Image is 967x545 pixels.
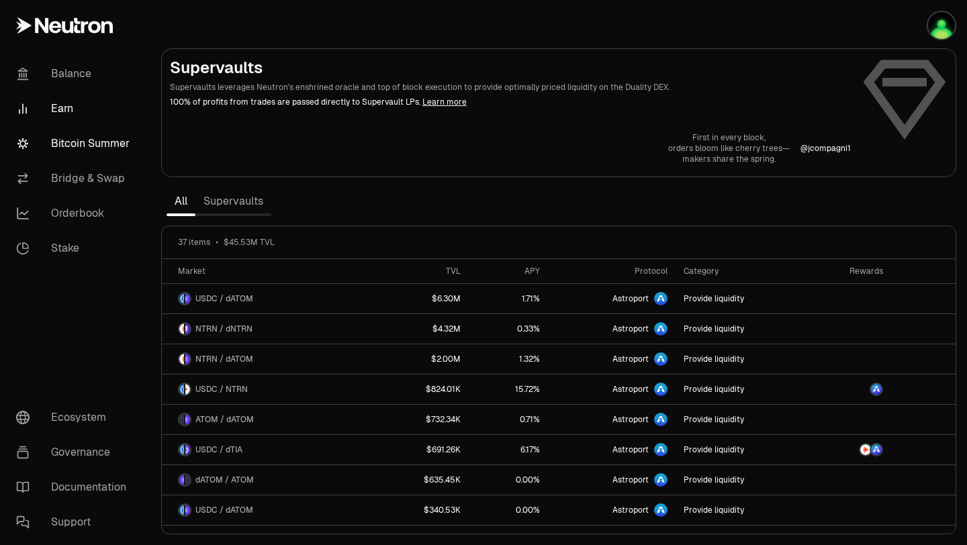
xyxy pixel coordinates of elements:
[378,405,469,434] a: $732.34K
[676,344,807,374] a: Provide liquidity
[469,405,548,434] a: 0.71%
[548,375,676,404] a: Astroport
[612,324,649,334] span: Astroport
[807,375,892,404] a: ASTRO Logo
[378,314,469,344] a: $4.32M
[195,293,253,304] span: USDC / dATOM
[548,435,676,464] a: Astroport
[5,435,145,470] a: Governance
[179,384,184,395] img: USDC Logo
[162,375,378,404] a: USDC LogoNTRN LogoUSDC / NTRN
[378,375,469,404] a: $824.01K
[668,143,790,154] p: orders bloom like cherry trees—
[548,495,676,525] a: Astroport
[676,314,807,344] a: Provide liquidity
[378,495,469,525] a: $340.53K
[612,505,649,515] span: Astroport
[185,444,190,455] img: dTIA Logo
[378,465,469,495] a: $635.45K
[469,375,548,404] a: 15.72%
[5,400,145,435] a: Ecosystem
[195,324,252,334] span: NTRN / dNTRN
[612,444,649,455] span: Astroport
[179,354,184,364] img: NTRN Logo
[195,384,248,395] span: USDC / NTRN
[676,495,807,525] a: Provide liquidity
[179,505,184,515] img: USDC Logo
[676,405,807,434] a: Provide liquidity
[179,414,184,425] img: ATOM Logo
[195,414,254,425] span: ATOM / dATOM
[224,237,275,248] span: $45.53M TVL
[378,344,469,374] a: $2.00M
[185,414,190,425] img: dATOM Logo
[612,475,649,485] span: Astroport
[871,444,882,455] img: ASTRO Logo
[185,384,190,395] img: NTRN Logo
[871,384,882,395] img: ASTRO Logo
[676,465,807,495] a: Provide liquidity
[178,237,210,248] span: 37 items
[860,444,871,455] img: NTRN Logo
[162,314,378,344] a: NTRN LogodNTRN LogoNTRN / dNTRN
[469,495,548,525] a: 0.00%
[5,91,145,126] a: Earn
[800,143,851,154] p: @ jcompagni1
[162,465,378,495] a: dATOM LogoATOM LogodATOM / ATOM
[162,344,378,374] a: NTRN LogodATOM LogoNTRN / dATOM
[179,324,184,334] img: NTRN Logo
[668,132,790,164] a: First in every block,orders bloom like cherry trees—makers share the spring.
[185,354,190,364] img: dATOM Logo
[195,505,253,515] span: USDC / dATOM
[5,126,145,161] a: Bitcoin Summer
[179,475,184,485] img: dATOM Logo
[469,465,548,495] a: 0.00%
[469,284,548,313] a: 1.71%
[378,284,469,313] a: $6.30M
[185,293,190,304] img: dATOM Logo
[469,344,548,374] a: 1.32%
[676,284,807,313] a: Provide liquidity
[548,284,676,313] a: Astroport
[668,154,790,164] p: makers share the spring.
[612,293,649,304] span: Astroport
[195,444,242,455] span: USDC / dTIA
[684,266,798,277] div: Category
[548,344,676,374] a: Astroport
[5,196,145,231] a: Orderbook
[556,266,667,277] div: Protocol
[179,444,184,455] img: USDC Logo
[386,266,461,277] div: TVL
[162,284,378,313] a: USDC LogodATOM LogoUSDC / dATOM
[612,354,649,364] span: Astroport
[548,314,676,344] a: Astroport
[668,132,790,143] p: First in every block,
[800,143,851,154] a: @jcompagni1
[195,188,271,215] a: Supervaults
[170,81,851,93] p: Supervaults leverages Neutron's enshrined oracle and top of block execution to provide optimally ...
[167,188,195,215] a: All
[469,314,548,344] a: 0.33%
[548,405,676,434] a: Astroport
[170,96,851,108] p: 100% of profits from trades are passed directly to Supervault LPs.
[469,435,548,464] a: 6.17%
[5,161,145,196] a: Bridge & Swap
[548,465,676,495] a: Astroport
[676,375,807,404] a: Provide liquidity
[185,475,190,485] img: ATOM Logo
[612,384,649,395] span: Astroport
[185,505,190,515] img: dATOM Logo
[612,414,649,425] span: Astroport
[807,435,892,464] a: NTRN LogoASTRO Logo
[5,470,145,505] a: Documentation
[162,435,378,464] a: USDC LogodTIA LogoUSDC / dTIA
[178,266,370,277] div: Market
[928,12,955,39] img: LEDGER-PHIL
[170,57,851,79] h2: Supervaults
[195,354,253,364] span: NTRN / dATOM
[162,495,378,525] a: USDC LogodATOM LogoUSDC / dATOM
[676,435,807,464] a: Provide liquidity
[162,405,378,434] a: ATOM LogodATOM LogoATOM / dATOM
[195,475,254,485] span: dATOM / ATOM
[185,324,190,334] img: dNTRN Logo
